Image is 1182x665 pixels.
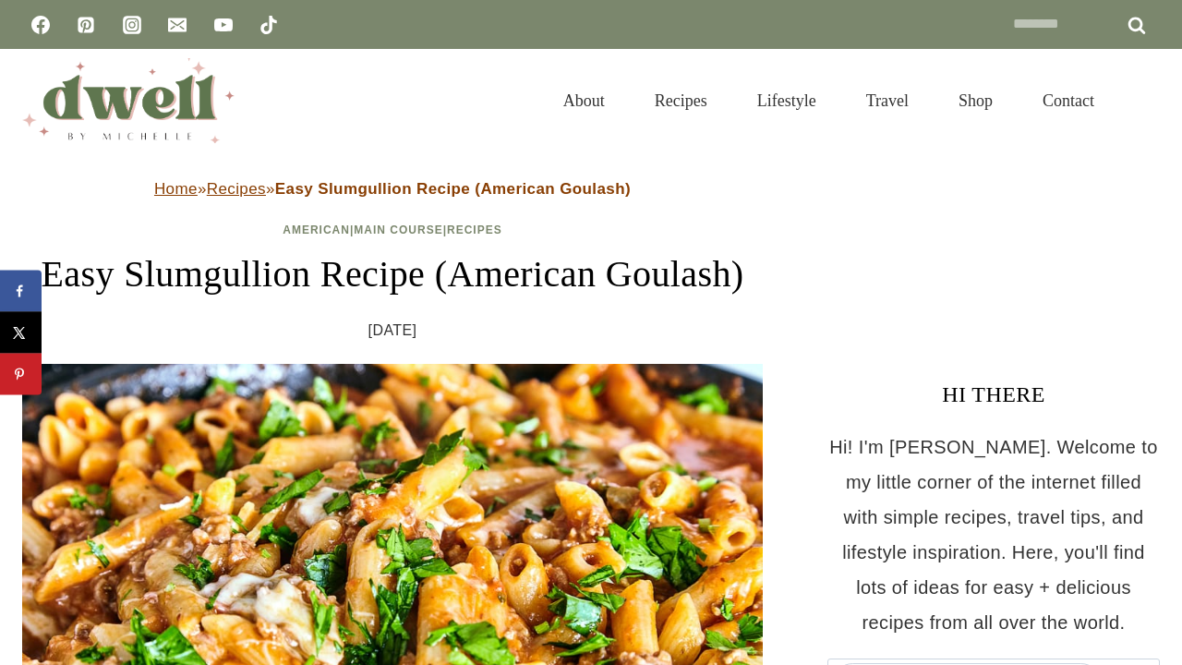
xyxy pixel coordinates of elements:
a: Recipes [207,180,266,198]
a: Travel [841,68,934,133]
button: View Search Form [1128,85,1160,116]
img: DWELL by michelle [22,58,235,143]
a: TikTok [250,6,287,43]
a: Facebook [22,6,59,43]
a: Email [159,6,196,43]
a: Main Course [354,224,442,236]
span: » » [154,180,631,198]
h3: HI THERE [827,378,1160,411]
a: Recipes [447,224,502,236]
a: Recipes [630,68,732,133]
a: Contact [1018,68,1119,133]
a: Home [154,180,198,198]
a: YouTube [205,6,242,43]
time: [DATE] [368,317,417,345]
strong: Easy Slumgullion Recipe (American Goulash) [275,180,631,198]
a: About [538,68,630,133]
span: | | [283,224,501,236]
a: Instagram [114,6,151,43]
a: Shop [934,68,1018,133]
a: American [283,224,350,236]
nav: Primary Navigation [538,68,1119,133]
a: Pinterest [67,6,104,43]
a: Lifestyle [732,68,841,133]
h1: Easy Slumgullion Recipe (American Goulash) [22,247,763,302]
p: Hi! I'm [PERSON_NAME]. Welcome to my little corner of the internet filled with simple recipes, tr... [827,429,1160,640]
